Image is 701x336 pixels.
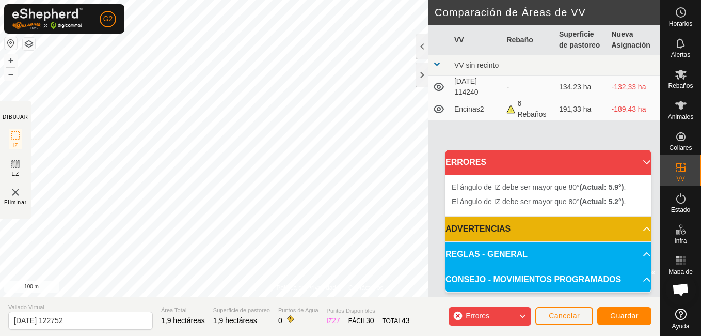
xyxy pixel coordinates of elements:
span: Rebaños [668,83,693,89]
b: (Actual: 5.2°) [580,197,624,206]
p-accordion-header: REGLAS - GENERAL [445,242,651,267]
span: EZ [12,170,20,178]
th: Nueva Asignación [607,25,660,55]
td: 191,33 ha [555,98,608,120]
a: Política de Privacidad [277,283,336,293]
span: Vallado Virtual [8,303,153,312]
p-accordion-header: ADVERTENCIAS [445,217,651,241]
td: [DATE] 114240 [450,76,503,98]
img: Logo Gallagher [12,8,83,29]
span: ADVERTENCIAS [445,223,511,235]
span: 0 [278,316,282,325]
button: Cancelar [535,307,593,325]
th: Superficie de pastoreo [555,25,608,55]
a: Contáctenos [348,283,383,293]
font: -132,33 ha [611,83,646,91]
span: Puntos Disponibles [327,307,410,315]
span: Estado [671,207,690,213]
font: TOTAL [382,317,409,325]
p-accordion-content: ERRORES [445,175,651,216]
span: ERRORES [445,156,486,169]
span: Errores [466,312,489,320]
span: VV sin recinto [454,61,499,69]
span: El ángulo de IZ debe ser mayor que 80° . [452,183,626,191]
span: 30 [366,316,374,325]
div: - [506,82,551,93]
span: Eliminar [4,198,27,206]
span: Mapa de Calor [663,269,698,281]
span: 1,9 hectáreas [213,316,257,325]
a: Ayuda [660,304,701,333]
span: CONSEJO - MOVIMIENTOS PROGRAMADOS [445,273,621,286]
span: VV [676,176,684,182]
span: Cancelar [549,312,580,320]
span: Horarios [669,21,692,27]
span: Animales [668,114,693,120]
div: DIBUJAR [3,113,28,121]
div: 6 Rebaños [506,98,551,120]
font: FÁCIL [348,317,374,325]
span: El ángulo de IZ debe ser mayor que 80° . [452,197,626,206]
span: G2 [103,13,113,24]
span: Área Total [161,306,205,315]
button: + [5,54,17,67]
span: Infra [674,238,687,244]
span: 1,9 hectáreas [161,316,205,325]
button: Restablecer Mapa [5,37,17,50]
th: VV [450,25,503,55]
button: – [5,68,17,80]
span: Superficie de pastoreo [213,306,270,315]
td: 134,23 ha [555,76,608,98]
b: (Actual: 5.9°) [580,183,624,191]
p-accordion-header: ERRORES [445,150,651,175]
h2: Comparación de Áreas de VV [435,6,660,19]
img: VV [9,186,22,198]
div: Chat abierto [665,274,696,305]
button: Guardar [597,307,651,325]
span: 43 [402,316,410,325]
font: IZ [327,317,340,325]
span: Guardar [610,312,639,320]
p-accordion-header: CONSEJO - MOVIMIENTOS PROGRAMADOS [445,267,651,292]
td: Encinas2 [450,98,503,120]
button: Capas del Mapa [23,38,35,50]
span: IZ [13,142,19,149]
span: 27 [332,316,340,325]
span: Collares [669,145,692,151]
span: Ayuda [672,323,690,329]
font: -189,43 ha [611,105,646,113]
span: Puntos de Agua [278,306,318,315]
span: REGLAS - GENERAL [445,248,528,261]
span: Alertas [671,52,690,58]
th: Rebaño [502,25,555,55]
